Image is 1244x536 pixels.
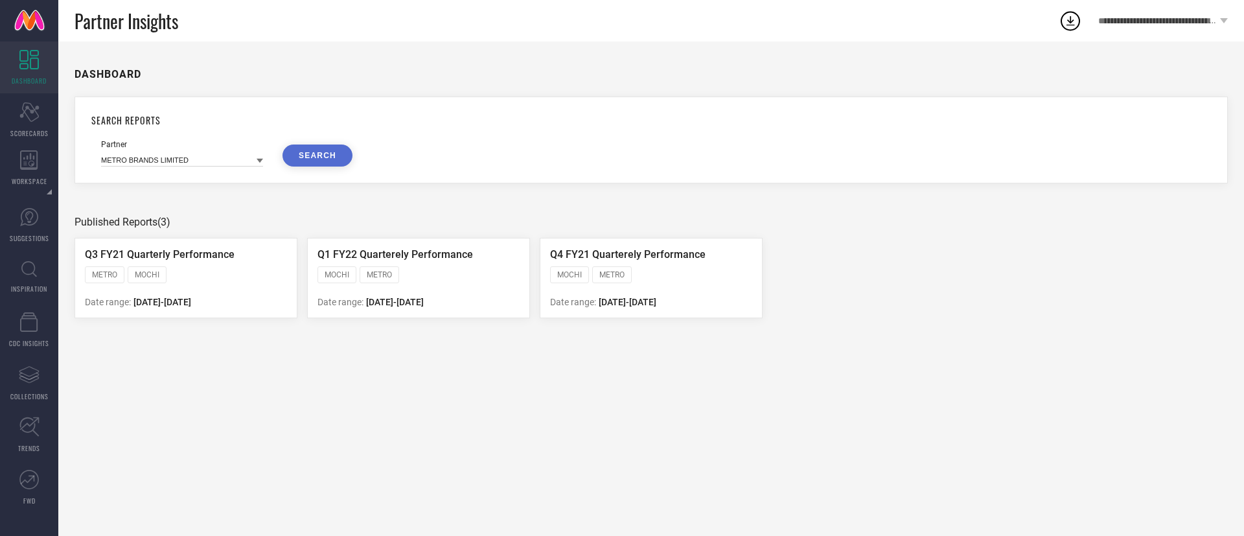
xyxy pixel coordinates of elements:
span: Date range: [550,297,596,307]
span: Q4 FY21 Quarterely Performance [550,248,706,261]
span: METRO [599,270,625,279]
h1: SEARCH REPORTS [91,113,1211,127]
span: COLLECTIONS [10,391,49,401]
span: Date range: [85,297,131,307]
span: CDC INSIGHTS [9,338,49,348]
span: MOCHI [557,270,582,279]
span: Q1 FY22 Quarterely Performance [317,248,473,261]
span: [DATE] - [DATE] [133,297,191,307]
h1: DASHBOARD [75,68,141,80]
div: Published Reports (3) [75,216,1228,228]
span: Partner Insights [75,8,178,34]
span: Date range: [317,297,363,307]
span: SCORECARDS [10,128,49,138]
span: METRO [92,270,117,279]
div: Partner [101,140,263,149]
div: Open download list [1059,9,1082,32]
span: FWD [23,496,36,506]
span: Q3 FY21 Quarterly Performance [85,248,235,261]
span: [DATE] - [DATE] [599,297,656,307]
button: SEARCH [282,145,352,167]
span: DASHBOARD [12,76,47,86]
span: TRENDS [18,443,40,453]
span: WORKSPACE [12,176,47,186]
span: SUGGESTIONS [10,233,49,243]
span: MOCHI [135,270,159,279]
span: [DATE] - [DATE] [366,297,424,307]
span: MOCHI [325,270,349,279]
span: INSPIRATION [11,284,47,294]
span: METRO [367,270,392,279]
